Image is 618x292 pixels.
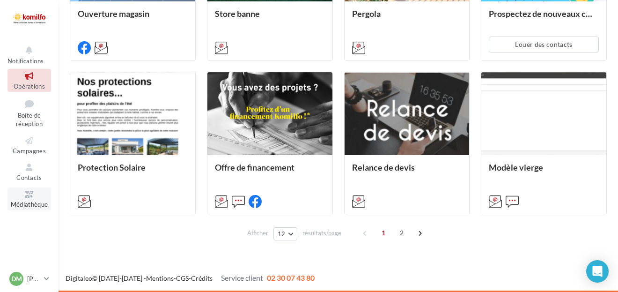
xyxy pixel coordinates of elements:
div: Store banne [215,9,325,28]
a: Crédits [191,274,213,282]
span: 1 [376,225,391,240]
a: Digitaleo [66,274,92,282]
button: 12 [273,227,297,240]
a: Campagnes [7,134,51,157]
a: Boîte de réception [7,96,51,130]
span: Service client [221,273,263,282]
span: Boîte de réception [16,112,43,128]
div: Pergola [352,9,462,28]
span: 12 [278,230,286,238]
span: Campagnes [13,147,46,155]
div: Open Intercom Messenger [586,260,609,283]
button: Louer des contacts [489,37,599,52]
span: résultats/page [302,229,341,238]
a: CGS [176,274,189,282]
a: DM [PERSON_NAME] [7,270,51,288]
a: Médiathèque [7,187,51,210]
div: Protection Solaire [78,163,188,181]
span: 02 30 07 43 80 [267,273,315,282]
span: Contacts [16,174,42,181]
span: 2 [394,225,409,240]
div: Modèle vierge [489,163,599,181]
div: Ouverture magasin [78,9,188,28]
a: Mentions [146,274,174,282]
p: [PERSON_NAME] [27,274,40,284]
span: Notifications [7,57,44,65]
span: DM [11,274,22,284]
span: Médiathèque [11,201,48,209]
a: Contacts [7,160,51,183]
a: Opérations [7,69,51,92]
div: Prospectez de nouveaux contacts [489,9,599,28]
span: © [DATE]-[DATE] - - - [66,274,315,282]
span: Opérations [14,82,45,90]
div: Offre de financement [215,163,325,181]
div: Relance de devis [352,163,462,181]
span: Afficher [247,229,268,238]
